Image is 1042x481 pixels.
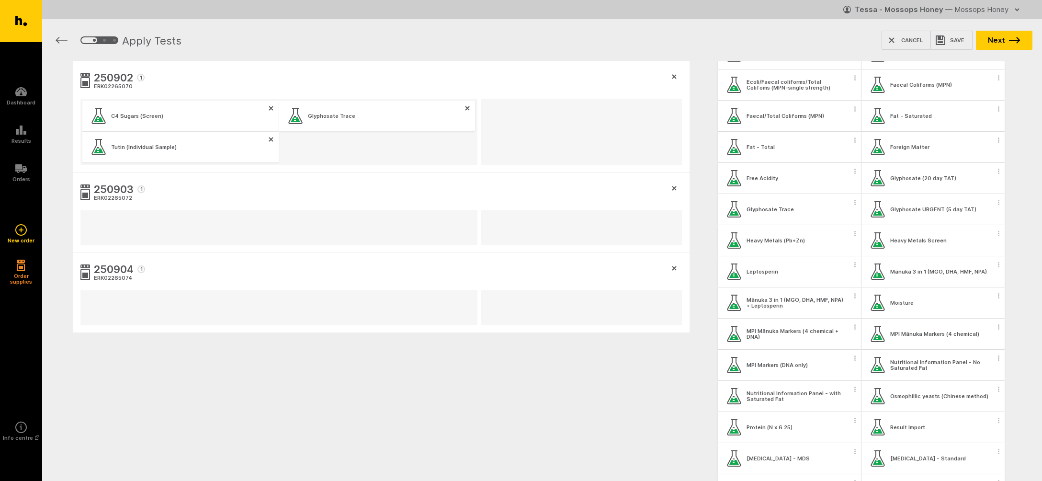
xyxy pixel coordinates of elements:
div: Moisture [890,300,914,306]
div: [MEDICAL_DATA] - MDS [747,456,810,461]
div: Nutritional Information Panel - No Saturated Fat [890,359,989,371]
div: Nutritional Information Panel - No Saturated Fat [861,350,1005,380]
div: Protein (N x 6.25) [718,412,861,443]
button: Save [930,31,973,50]
span: 1 [137,74,145,81]
h5: Results [11,138,31,144]
div: C4 Sugars (Screen) [111,113,163,119]
div: MPI Markers (DNA only) [747,362,808,368]
span: 1 [137,265,145,273]
div: Result Import [890,424,925,430]
div: Nutritional Information Panel - with Saturated Fat [747,390,846,402]
div: Heavy Metals Screen [890,238,947,243]
div: Faecal Coliforms (MPN) [890,82,952,88]
button: Tessa - Mossops Honey — Mossops Honey [843,2,1023,17]
div: Tutin (Individual Sample) [111,144,177,150]
button: Next [976,31,1032,50]
div: Osmophillic yeasts (Chinese method) [890,393,988,399]
div: Free Acidity [718,163,861,194]
div: ERK02265072 [94,194,145,203]
div: Faecal/Total Coliforms (MPN) [747,113,824,119]
div: Protein (N x 6.25) [747,424,793,430]
div: Mānuka 3 in 1 (MGO, DHA, HMF, NPA) [861,256,1005,287]
div: MPI Mānuka Markers (4 chemical + DNA) [747,328,846,340]
div: Nutritional Information Panel - with Saturated Fat [718,381,861,412]
div: Faecal/Total Coliforms (MPN) [718,101,861,131]
span: 250902 [94,70,133,87]
div: Fat - Saturated [861,101,1005,131]
span: 1 [137,185,145,193]
div: Heavy Metals Screen [861,225,1005,256]
h5: New order [8,238,34,243]
div: [MEDICAL_DATA] - Standard [890,456,966,461]
div: Glyphosate Trace [747,206,794,212]
div: [MEDICAL_DATA] - MDS [718,443,861,474]
div: [MEDICAL_DATA] - Standard [861,443,1005,474]
div: Foreign Matter [861,132,1005,162]
span: — Mossops Honey [945,5,1008,14]
div: ERK02265074 [94,274,145,283]
h5: Info centre [3,435,39,441]
div: Free Acidity [747,175,778,181]
div: Faecal Coliforms (MPN) [861,69,1005,100]
div: MPI Mānuka Markers (4 chemical + DNA) [718,319,861,349]
strong: Tessa - Mossops Honey [855,5,943,14]
div: Glyphosate URGENT (5 day TAT) [890,206,976,212]
span: 250904 [94,262,134,279]
div: Mānuka 3 in 1 (MGO, DHA, HMF, NPA) [890,269,987,275]
div: MPI Mānuka Markers (4 chemical) [861,319,1005,349]
div: Result Import [861,412,1005,443]
div: Glyphosate URGENT (5 day TAT) [861,194,1005,225]
div: Fat - Total [747,144,775,150]
button: Cancel [882,31,931,50]
div: Glyphosate (20 day TAT) [861,163,1005,194]
div: Glyphosate Trace [308,113,355,119]
div: ERK02265070 [94,82,145,91]
div: Osmophillic yeasts (Chinese method) [861,381,1005,412]
div: Mānuka 3 in 1 (MGO, DHA, HMF, NPA) + Leptosperin [747,297,846,309]
span: 250903 [94,182,134,199]
h1: Apply Tests [122,33,181,48]
h5: Dashboard [7,100,35,105]
div: Leptosperin [718,256,861,287]
div: Fat - Saturated [890,113,932,119]
div: Leptosperin [747,269,778,275]
div: Fat - Total [718,132,861,162]
div: Heavy Metals (Pb+Zn) [718,225,861,256]
div: Foreign Matter [890,144,929,150]
div: Moisture [861,287,1005,318]
div: MPI Mānuka Markers (4 chemical) [890,331,979,337]
div: Ecoli/Faecal coliforms/Total Colifoms (MPN-single strength) [747,79,846,91]
h5: Order supplies [7,273,35,285]
div: Glyphosate Trace [718,194,861,225]
div: Ecoli/Faecal coliforms/Total Colifoms (MPN-single strength) [718,69,861,100]
div: Mānuka 3 in 1 (MGO, DHA, HMF, NPA) + Leptosperin [718,287,861,318]
h5: Orders [12,176,30,182]
div: Glyphosate (20 day TAT) [890,175,956,181]
div: MPI Markers (DNA only) [718,350,861,380]
div: Heavy Metals (Pb+Zn) [747,238,805,243]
